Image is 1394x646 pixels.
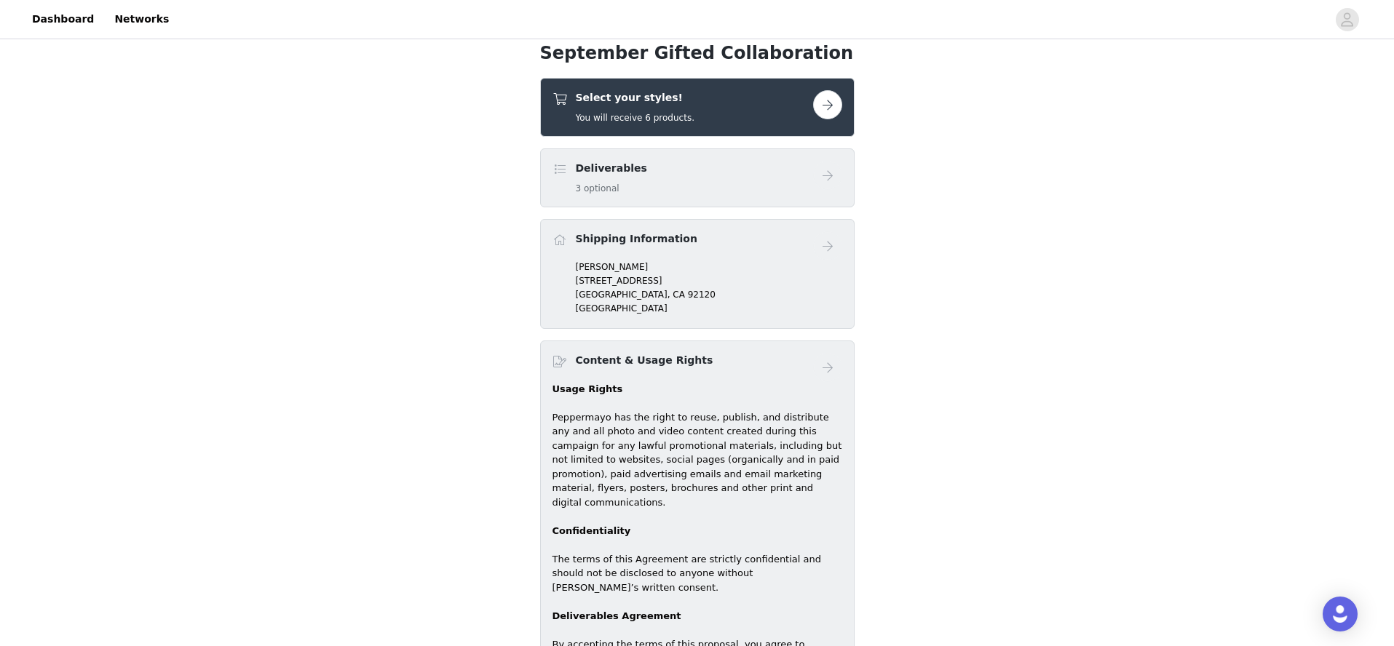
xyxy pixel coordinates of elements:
[576,353,713,368] h4: Content & Usage Rights
[576,260,842,274] p: [PERSON_NAME]
[576,302,842,315] p: [GEOGRAPHIC_DATA]
[576,161,647,176] h4: Deliverables
[553,383,623,394] strong: Usage Rights
[1340,8,1354,31] div: avatar
[673,290,685,300] span: CA
[106,3,178,36] a: Networks
[540,40,855,66] h1: September Gifted Collaboration
[576,231,697,247] h4: Shipping Information
[576,111,694,124] h5: You will receive 6 products.
[540,78,855,137] div: Select your styles!
[553,525,631,536] strong: Confidentiality
[688,290,716,300] span: 92120
[576,90,694,105] h4: Select your styles!
[1323,597,1358,631] div: Open Intercom Messenger
[23,3,103,36] a: Dashboard
[576,274,842,287] p: [STREET_ADDRESS]
[576,182,647,195] h5: 3 optional
[540,148,855,207] div: Deliverables
[553,382,842,595] p: Peppermayo has the right to reuse, publish, and distribute any and all photo and video content cr...
[576,290,670,300] span: [GEOGRAPHIC_DATA],
[553,610,681,621] strong: Deliverables Agreement
[540,219,855,329] div: Shipping Information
